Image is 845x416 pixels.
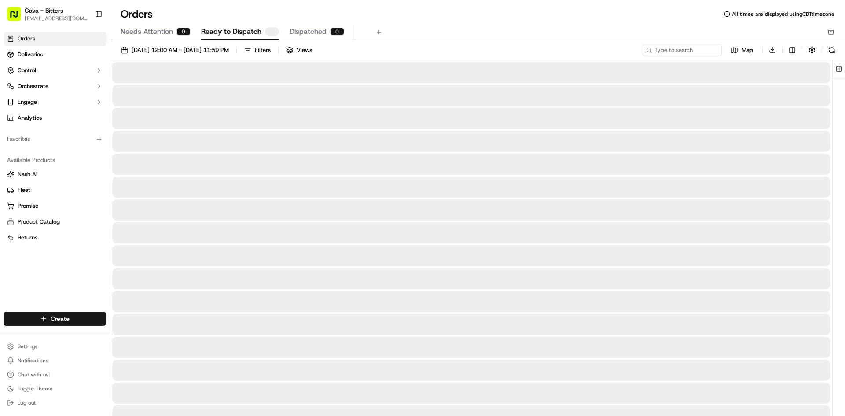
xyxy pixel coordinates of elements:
span: Needs Attention [121,26,173,37]
span: Settings [18,343,37,350]
button: Product Catalog [4,215,106,229]
div: Filters [255,46,271,54]
span: Create [51,314,70,323]
button: Chat with us! [4,368,106,381]
a: Fleet [7,186,103,194]
button: Cava - Bitters[EMAIL_ADDRESS][DOMAIN_NAME] [4,4,91,25]
button: Refresh [826,44,838,56]
button: Nash AI [4,167,106,181]
span: Deliveries [18,51,43,59]
span: Promise [18,202,38,210]
div: Favorites [4,132,106,146]
button: [DATE] 12:00 AM - [DATE] 11:59 PM [117,44,233,56]
span: Log out [18,399,36,406]
button: [EMAIL_ADDRESS][DOMAIN_NAME] [25,15,88,22]
h1: Orders [121,7,153,21]
button: Control [4,63,106,77]
button: Log out [4,397,106,409]
span: Orchestrate [18,82,48,90]
div: Available Products [4,153,106,167]
div: 0 [176,28,191,36]
span: Ready to Dispatch [201,26,261,37]
a: Promise [7,202,103,210]
button: Toggle Theme [4,383,106,395]
a: Product Catalog [7,218,103,226]
span: Orders [18,35,35,43]
span: Engage [18,98,37,106]
span: Control [18,66,36,74]
span: Chat with us! [18,371,50,378]
a: Orders [4,32,106,46]
span: Toggle Theme [18,385,53,392]
button: Cava - Bitters [25,6,63,15]
button: Orchestrate [4,79,106,93]
div: 0 [330,28,344,36]
button: Returns [4,231,106,245]
span: Views [297,46,312,54]
button: Create [4,312,106,326]
button: Filters [240,44,275,56]
a: Deliveries [4,48,106,62]
a: Nash AI [7,170,103,178]
span: Product Catalog [18,218,60,226]
button: Promise [4,199,106,213]
a: Returns [7,234,103,242]
a: Analytics [4,111,106,125]
button: Map [725,45,759,55]
span: Map [742,46,753,54]
span: Returns [18,234,37,242]
button: Views [282,44,316,56]
button: Settings [4,340,106,353]
span: Nash AI [18,170,37,178]
span: Notifications [18,357,48,364]
span: Dispatched [290,26,327,37]
button: Fleet [4,183,106,197]
span: Analytics [18,114,42,122]
button: Notifications [4,354,106,367]
button: Engage [4,95,106,109]
span: [DATE] 12:00 AM - [DATE] 11:59 PM [132,46,229,54]
span: Fleet [18,186,30,194]
span: All times are displayed using CDT timezone [732,11,834,18]
input: Type to search [643,44,722,56]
